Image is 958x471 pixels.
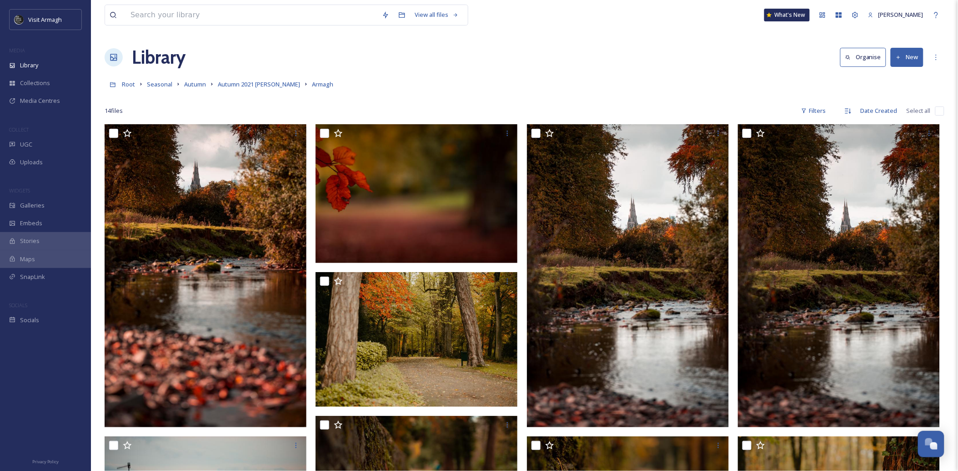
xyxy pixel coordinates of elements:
[132,44,186,71] a: Library
[184,80,206,88] span: Autumn
[20,158,43,167] span: Uploads
[20,237,40,245] span: Stories
[907,106,931,115] span: Select all
[218,79,300,90] a: Autumn 2021 [PERSON_NAME]
[184,79,206,90] a: Autumn
[32,459,59,465] span: Privacy Policy
[9,126,29,133] span: COLLECT
[9,47,25,54] span: MEDIA
[312,79,333,90] a: Armagh
[20,201,45,210] span: Galleries
[878,10,923,19] span: [PERSON_NAME]
[218,80,300,88] span: Autumn 2021 [PERSON_NAME]
[738,124,940,427] img: Patrick Hughes Autumn 2 (19).tif
[32,456,59,466] a: Privacy Policy
[28,15,62,24] span: Visit Armagh
[105,124,306,427] img: Patrick Hughes Autumn 2 (18).tif
[840,48,891,66] a: Organise
[20,79,50,87] span: Collections
[840,48,886,66] button: Organise
[410,6,463,24] a: View all files
[918,431,944,457] button: Open Chat
[20,96,60,105] span: Media Centres
[20,255,35,263] span: Maps
[20,140,32,149] span: UGC
[20,316,39,324] span: Socials
[122,80,135,88] span: Root
[122,79,135,90] a: Root
[891,48,923,66] button: New
[312,80,333,88] span: Armagh
[147,79,172,90] a: Seasonal
[105,106,123,115] span: 14 file s
[147,80,172,88] span: Seasonal
[9,302,27,309] span: SOCIALS
[15,15,24,24] img: THE-FIRST-PLACE-VISIT-ARMAGH.COM-BLACK.jpg
[9,187,30,194] span: WIDGETS
[20,273,45,281] span: SnapLink
[20,219,42,228] span: Embeds
[316,272,517,407] img: Autumn woods PH Autumn 2021.jpg
[527,124,729,427] img: Patrick Hughes Autumn 2 (20).tif
[764,9,810,21] a: What's New
[863,6,928,24] a: [PERSON_NAME]
[126,5,377,25] input: Search your library
[20,61,38,70] span: Library
[856,102,902,120] div: Date Created
[797,102,831,120] div: Filters
[316,124,517,263] img: Patrick Hughes Autumn 2 (21).tif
